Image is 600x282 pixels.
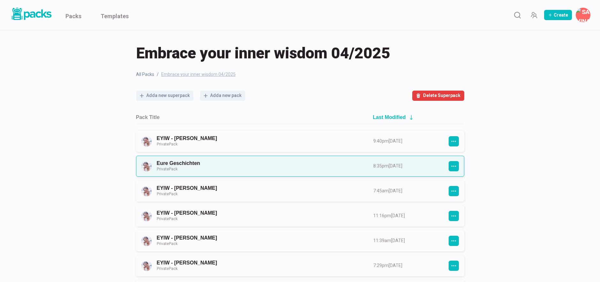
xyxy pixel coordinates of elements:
[373,114,406,120] h2: Last Modified
[10,6,53,24] a: Packs logo
[576,8,590,22] button: Savina Tilmann
[544,10,572,20] button: Create Pack
[511,9,524,21] button: Search
[136,114,160,120] h2: Pack Title
[10,6,53,21] img: Packs logo
[136,43,390,63] span: Embrace your inner wisdom 04/2025
[136,71,154,78] a: All Packs
[157,71,159,78] span: /
[161,71,236,78] span: Embrace your inner wisdom 04/2025
[200,91,245,101] button: Adda new pack
[136,91,194,101] button: Adda new superpack
[412,91,464,101] button: Delete Superpack
[136,71,464,78] nav: breadcrumb
[528,9,540,21] button: Manage Team Invites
